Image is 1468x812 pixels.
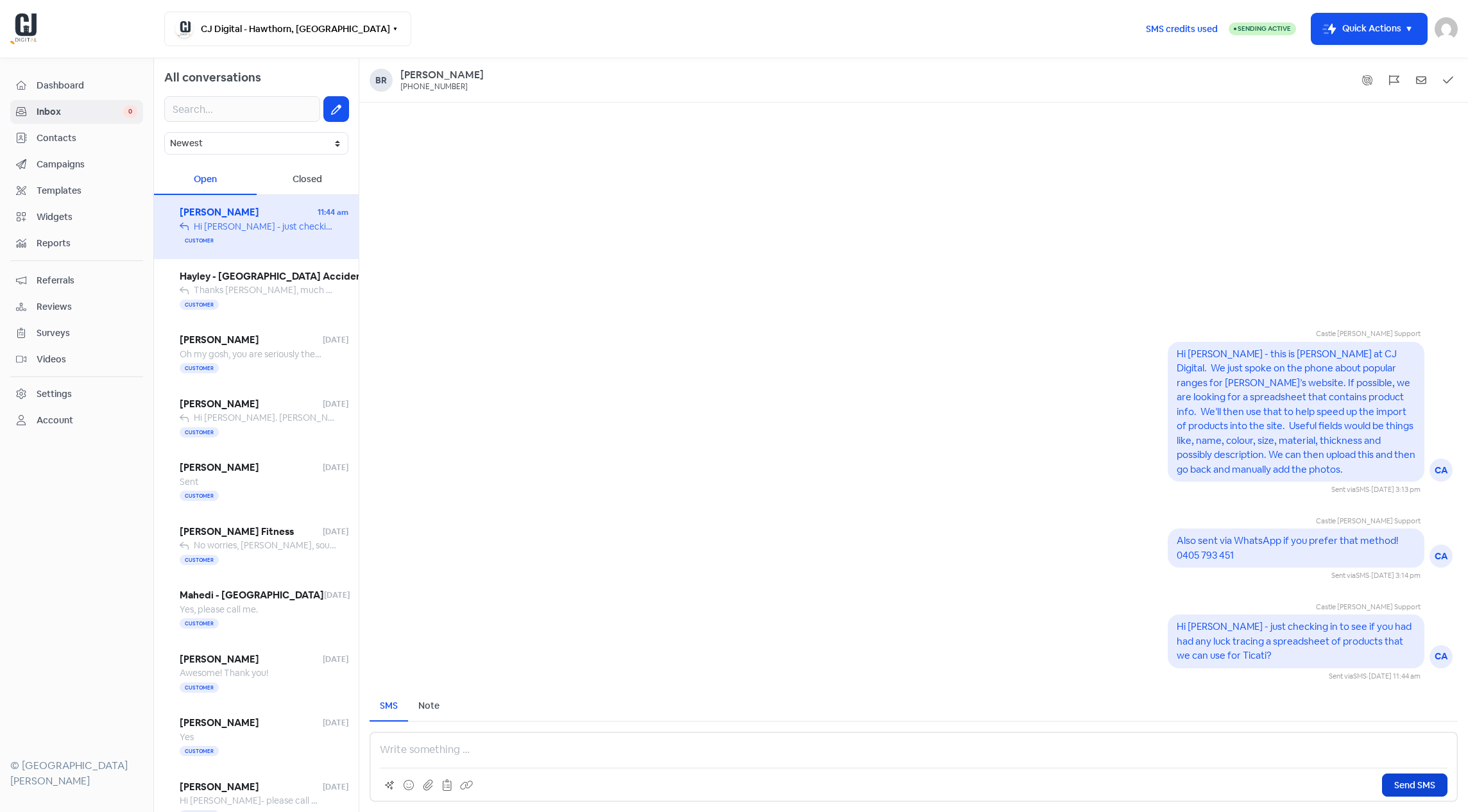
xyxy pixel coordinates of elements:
span: Videos [37,353,137,366]
span: SMS credits used [1146,22,1218,36]
div: CA [1430,645,1453,668]
span: [PERSON_NAME] Fitness [180,525,323,539]
a: Campaigns [10,153,143,176]
input: Search... [164,96,320,122]
a: Sending Active [1229,21,1296,37]
div: Castle [PERSON_NAME] Support [1205,602,1421,615]
span: 0 [123,105,137,118]
a: Reports [10,232,143,255]
div: Note [418,699,440,713]
span: [PERSON_NAME] [180,652,323,667]
a: Reviews [10,295,143,319]
div: [DATE] 3:13 pm [1371,484,1421,495]
img: User [1435,17,1458,40]
a: Videos [10,348,143,371]
span: Campaigns [37,158,137,171]
pre: Also sent via WhatsApp if you prefer that method! 0405 793 451 [1177,534,1402,561]
span: Customer [180,235,219,246]
span: Reviews [37,300,137,314]
span: SMS [1356,485,1369,494]
span: Sent via · [1331,485,1371,494]
span: Templates [37,184,137,198]
span: Send SMS [1394,779,1435,792]
a: Referrals [10,269,143,292]
span: [PERSON_NAME] [180,397,323,412]
span: [PERSON_NAME] [180,333,323,348]
span: Customer [180,618,219,629]
span: Customer [180,491,219,501]
span: Widgets [37,210,137,224]
span: SMS [1353,672,1367,681]
span: [PERSON_NAME] [180,716,323,731]
span: Thanks [PERSON_NAME], much appreciated [194,284,378,296]
div: Account [37,414,73,427]
span: [DATE] [323,717,348,729]
span: Oh my gosh, you are seriously the best!!! Thank you so, so much for helping me with this. You don... [180,348,719,360]
div: CA [1430,545,1453,568]
span: Contacts [37,131,137,145]
div: Br [370,69,393,92]
span: Sent [180,476,199,487]
span: All conversations [164,70,261,85]
button: Quick Actions [1311,13,1427,44]
span: Customer [180,682,219,693]
button: Mark as unread [1412,71,1431,90]
span: [PERSON_NAME] [180,461,323,475]
div: CA [1430,459,1453,482]
span: Customer [180,746,219,756]
span: No worries, [PERSON_NAME], sounds good. Thanks mate. [194,539,428,551]
span: Mahedi - [GEOGRAPHIC_DATA] [180,588,324,603]
span: 11:44 am [318,207,348,218]
a: Surveys [10,321,143,345]
div: Closed [257,165,359,195]
span: Inbox [37,105,123,119]
span: SMS [1356,571,1369,580]
span: Dashboard [37,79,137,92]
span: Customer [180,300,219,310]
a: Inbox 0 [10,100,143,124]
span: Surveys [37,326,137,340]
span: Yes [180,731,194,743]
span: Hayley - [GEOGRAPHIC_DATA] Accident Repair [180,269,398,284]
button: Flag conversation [1385,71,1404,90]
span: Customer [180,555,219,565]
span: Sending Active [1238,24,1291,33]
button: Send SMS [1382,774,1447,797]
span: Customer [180,427,219,437]
a: Settings [10,382,143,406]
div: Castle [PERSON_NAME] Support [1205,328,1421,342]
a: [PERSON_NAME] [400,69,484,82]
span: [DATE] [323,398,348,410]
a: Templates [10,179,143,203]
a: Widgets [10,205,143,229]
span: Hi [PERSON_NAME]- please call me and I'll do the 2FA with you [180,795,435,806]
span: [DATE] [323,654,348,665]
span: Referrals [37,274,137,287]
div: SMS [380,699,398,713]
span: [DATE] [323,334,348,346]
div: Open [154,165,257,195]
div: Castle [PERSON_NAME] Support [1205,516,1421,529]
div: © [GEOGRAPHIC_DATA][PERSON_NAME] [10,758,143,789]
div: [DATE] 11:44 am [1369,671,1421,682]
span: Reports [37,237,137,250]
span: [PERSON_NAME] [180,780,323,795]
span: [DATE] [324,589,350,601]
button: CJ Digital - Hawthorn, [GEOGRAPHIC_DATA] [164,12,411,46]
span: [PERSON_NAME] [180,205,318,220]
span: [DATE] [323,462,348,473]
span: [DATE] [323,526,348,537]
span: Sent via · [1329,672,1369,681]
div: Settings [37,387,72,401]
div: [PHONE_NUMBER] [400,82,468,92]
span: Sent via · [1331,571,1371,580]
a: SMS credits used [1135,21,1229,35]
button: Show system messages [1358,71,1377,90]
pre: Hi [PERSON_NAME] - this is [PERSON_NAME] at CJ Digital. We just spoke on the phone about popular ... [1177,348,1417,475]
a: Contacts [10,126,143,150]
span: Hi [PERSON_NAME] - just checking in to see if you had had any luck tracing a spreadsheet of produ... [194,221,722,232]
span: Customer [180,363,219,373]
a: Account [10,409,143,432]
span: Yes, please call me. [180,604,258,615]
